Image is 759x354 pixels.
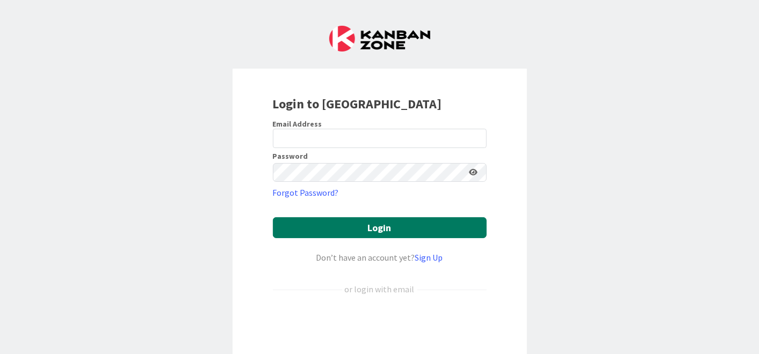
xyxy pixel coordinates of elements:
[273,217,487,238] button: Login
[273,95,442,112] b: Login to [GEOGRAPHIC_DATA]
[273,152,308,160] label: Password
[415,252,443,263] a: Sign Up
[273,119,322,129] label: Email Address
[273,186,339,199] a: Forgot Password?
[329,26,430,51] img: Kanban Zone
[268,313,492,337] iframe: Sign in with Google Button
[342,283,417,296] div: or login with email
[273,251,487,264] div: Don’t have an account yet?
